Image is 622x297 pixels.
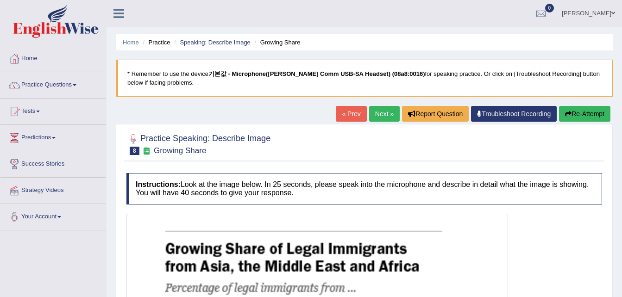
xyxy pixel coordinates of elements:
small: Exam occurring question [142,147,151,155]
a: Tests [0,99,106,122]
a: Next » [369,106,400,122]
a: « Prev [336,106,366,122]
button: Re-Attempt [559,106,610,122]
a: Troubleshoot Recording [471,106,557,122]
a: Your Account [0,204,106,227]
a: Success Stories [0,151,106,174]
a: Practice Questions [0,72,106,95]
a: Predictions [0,125,106,148]
a: Home [123,39,139,46]
b: 기본값 - Microphone([PERSON_NAME] Comm USB-SA Headset) (08a8:0016) [208,70,425,77]
li: Practice [140,38,170,47]
li: Growing Share [252,38,300,47]
small: Growing Share [154,146,206,155]
button: Report Question [402,106,469,122]
a: Strategy Videos [0,178,106,201]
blockquote: * Remember to use the device for speaking practice. Or click on [Troubleshoot Recording] button b... [116,60,613,97]
span: 0 [545,4,554,12]
a: Speaking: Describe Image [180,39,250,46]
h4: Look at the image below. In 25 seconds, please speak into the microphone and describe in detail w... [126,173,602,204]
b: Instructions: [136,180,181,188]
span: 8 [130,147,139,155]
a: Home [0,46,106,69]
h2: Practice Speaking: Describe Image [126,132,270,155]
